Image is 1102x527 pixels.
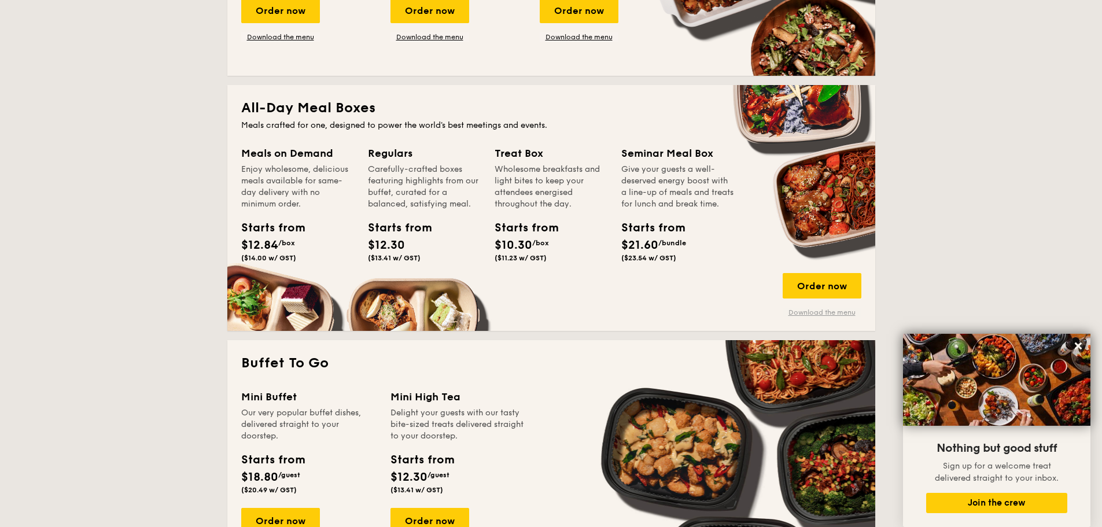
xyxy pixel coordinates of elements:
[621,219,673,237] div: Starts from
[495,254,547,262] span: ($11.23 w/ GST)
[937,441,1057,455] span: Nothing but good stuff
[241,32,320,42] a: Download the menu
[390,32,469,42] a: Download the menu
[532,239,549,247] span: /box
[621,145,734,161] div: Seminar Meal Box
[241,486,297,494] span: ($20.49 w/ GST)
[903,334,1090,426] img: DSC07876-Edit02-Large.jpeg
[278,239,295,247] span: /box
[241,407,377,442] div: Our very popular buffet dishes, delivered straight to your doorstep.
[390,451,454,469] div: Starts from
[1069,337,1088,355] button: Close
[621,254,676,262] span: ($23.54 w/ GST)
[390,486,443,494] span: ($13.41 w/ GST)
[368,164,481,210] div: Carefully-crafted boxes featuring highlights from our buffet, curated for a balanced, satisfying ...
[495,238,532,252] span: $10.30
[278,471,300,479] span: /guest
[427,471,449,479] span: /guest
[368,219,420,237] div: Starts from
[540,32,618,42] a: Download the menu
[390,407,526,442] div: Delight your guests with our tasty bite-sized treats delivered straight to your doorstep.
[658,239,686,247] span: /bundle
[621,164,734,210] div: Give your guests a well-deserved energy boost with a line-up of meals and treats for lunch and br...
[368,145,481,161] div: Regulars
[241,354,861,373] h2: Buffet To Go
[495,164,607,210] div: Wholesome breakfasts and light bites to keep your attendees energised throughout the day.
[495,145,607,161] div: Treat Box
[241,99,861,117] h2: All-Day Meal Boxes
[241,254,296,262] span: ($14.00 w/ GST)
[783,273,861,298] div: Order now
[368,254,421,262] span: ($13.41 w/ GST)
[241,120,861,131] div: Meals crafted for one, designed to power the world's best meetings and events.
[241,451,304,469] div: Starts from
[241,238,278,252] span: $12.84
[241,145,354,161] div: Meals on Demand
[621,238,658,252] span: $21.60
[241,470,278,484] span: $18.80
[390,389,526,405] div: Mini High Tea
[241,389,377,405] div: Mini Buffet
[390,470,427,484] span: $12.30
[783,308,861,317] a: Download the menu
[935,461,1059,483] span: Sign up for a welcome treat delivered straight to your inbox.
[495,219,547,237] div: Starts from
[926,493,1067,513] button: Join the crew
[241,164,354,210] div: Enjoy wholesome, delicious meals available for same-day delivery with no minimum order.
[241,219,293,237] div: Starts from
[368,238,405,252] span: $12.30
